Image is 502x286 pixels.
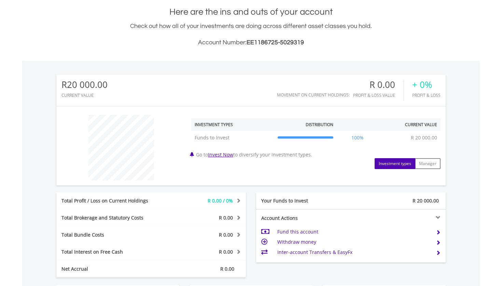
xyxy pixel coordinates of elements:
h3: Account Number: [56,38,446,47]
th: Investment Types [191,118,274,131]
div: Check out how all of your investments are doing across different asset classes you hold. [56,21,446,47]
div: Total Bundle Costs [56,231,167,238]
div: Total Brokerage and Statutory Costs [56,214,167,221]
div: + 0% [412,80,441,90]
td: Inter-account Transfers & EasyFx [277,247,431,257]
div: Profit & Loss [412,93,441,97]
div: R20 000.00 [61,80,108,90]
div: Distribution [306,122,333,127]
span: R 0.00 [219,249,233,255]
td: Fund this account [277,227,431,237]
div: Go to to diversify your investment types. [186,111,446,169]
div: Profit & Loss Value [353,93,404,97]
span: R 0.00 / 0% [208,197,233,204]
div: Your Funds to Invest [256,197,351,204]
a: Invest Now [208,151,233,158]
div: Total Interest on Free Cash [56,249,167,255]
span: R 0.00 [219,231,233,238]
span: R 20 000.00 [413,197,439,204]
h1: Here are the ins and outs of your account [56,6,446,18]
div: R 0.00 [353,80,404,90]
div: Movement on Current Holdings: [277,93,350,97]
td: Funds to Invest [191,131,274,145]
td: R 20 000.00 [407,131,441,145]
div: Total Profit / Loss on Current Holdings [56,197,167,204]
span: EE1186725-5029319 [247,39,304,46]
div: Account Actions [256,215,351,222]
td: 100% [337,131,378,145]
th: Current Value [378,118,441,131]
span: R 0.00 [219,214,233,221]
span: R 0.00 [220,266,234,272]
button: Manager [415,158,441,169]
div: Net Accrual [56,266,167,272]
td: Withdraw money [277,237,431,247]
div: CURRENT VALUE [61,93,108,97]
button: Investment types [375,158,415,169]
